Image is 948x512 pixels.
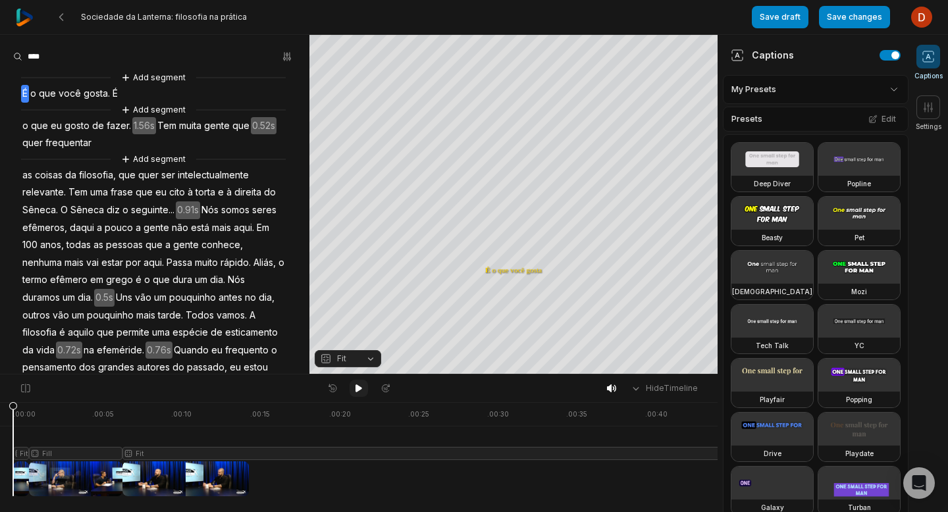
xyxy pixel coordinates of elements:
span: você [57,85,82,103]
span: gosta. [82,85,111,103]
span: mais [211,219,232,237]
div: My Presets [723,75,908,104]
button: Save draft [752,6,808,28]
span: é [134,271,143,289]
span: que [30,117,49,135]
span: Nós [226,271,246,289]
span: que [231,117,251,135]
span: cito [168,184,186,201]
span: 0.76s [145,342,172,359]
span: pouquinho [168,289,217,307]
span: em [89,271,105,289]
h3: Deep Diver [754,178,791,189]
span: grandes [97,359,136,376]
span: efêmero [49,271,89,289]
span: vai [85,254,100,272]
span: É [111,85,119,103]
span: Sociedade da Lanterna: filosofia na prática [81,12,247,22]
span: aquilo [66,324,95,342]
span: estar [100,254,124,272]
span: que [134,184,154,201]
span: dura [171,271,194,289]
span: um [153,289,168,307]
span: conhece, [200,236,244,254]
span: o [121,201,130,219]
span: Todos [184,307,215,324]
span: eu [210,342,224,359]
span: Tem [156,117,178,135]
span: O [59,201,69,219]
span: pouquinho [86,307,135,324]
span: eu [228,359,242,376]
span: Sêneca. [21,201,59,219]
button: Save changes [819,6,890,28]
span: 0.72s [56,342,82,359]
span: frase [109,184,134,201]
span: está [190,219,211,237]
span: no [244,289,257,307]
span: Em [255,219,271,237]
span: aqui. [232,219,255,237]
h3: Mozi [851,286,867,297]
span: seguinte... [130,201,176,219]
span: dia, [257,289,276,307]
img: reap [16,9,34,26]
span: Nós [200,201,220,219]
span: 1.56s [132,117,156,135]
span: na [82,342,95,359]
button: Edit [864,111,900,128]
span: Tem [67,184,89,201]
span: intelectualmente [176,166,250,184]
h3: Popline [847,178,871,189]
span: Aliás, [252,254,277,272]
span: Quando [172,342,210,359]
span: gente [142,219,171,237]
span: vão [134,289,153,307]
span: muita [178,117,203,135]
span: de [91,117,105,135]
button: Fit [315,350,381,367]
span: que [38,85,57,103]
span: vão [51,307,70,324]
span: frequentar [44,134,93,152]
span: o [277,254,286,272]
span: vida [35,342,56,359]
span: uma [89,184,109,201]
h3: Playdate [845,448,874,459]
span: um [70,307,86,324]
span: seres [251,201,278,219]
span: um [61,289,76,307]
span: quer [21,134,44,152]
span: pensamento [21,359,78,376]
span: efêmeros, [21,219,68,237]
h3: [DEMOGRAPHIC_DATA] [732,286,812,297]
span: 100 [21,236,39,254]
span: daqui [68,219,95,237]
span: que [95,324,115,342]
span: gente [172,236,200,254]
span: tarde. [157,307,184,324]
span: o [29,85,38,103]
div: Captions [731,48,794,62]
span: a [95,219,103,237]
span: 0.52s [251,117,276,135]
span: que [151,271,171,289]
span: gente [203,117,231,135]
span: que [144,236,164,254]
span: estou [242,359,269,376]
span: o [270,342,278,359]
span: autores [136,359,171,376]
span: rápido. [219,254,252,272]
span: coisas [34,166,64,184]
h3: Tech Talk [756,340,789,351]
span: Fit [337,353,346,365]
span: não [171,219,190,237]
h3: Pet [855,232,864,243]
span: termo [21,271,49,289]
button: Add segment [118,152,188,166]
span: relevante. [21,184,67,201]
span: 0.5s [94,289,115,307]
span: da [21,342,35,359]
div: Presets [723,107,908,132]
span: mais [63,254,85,272]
